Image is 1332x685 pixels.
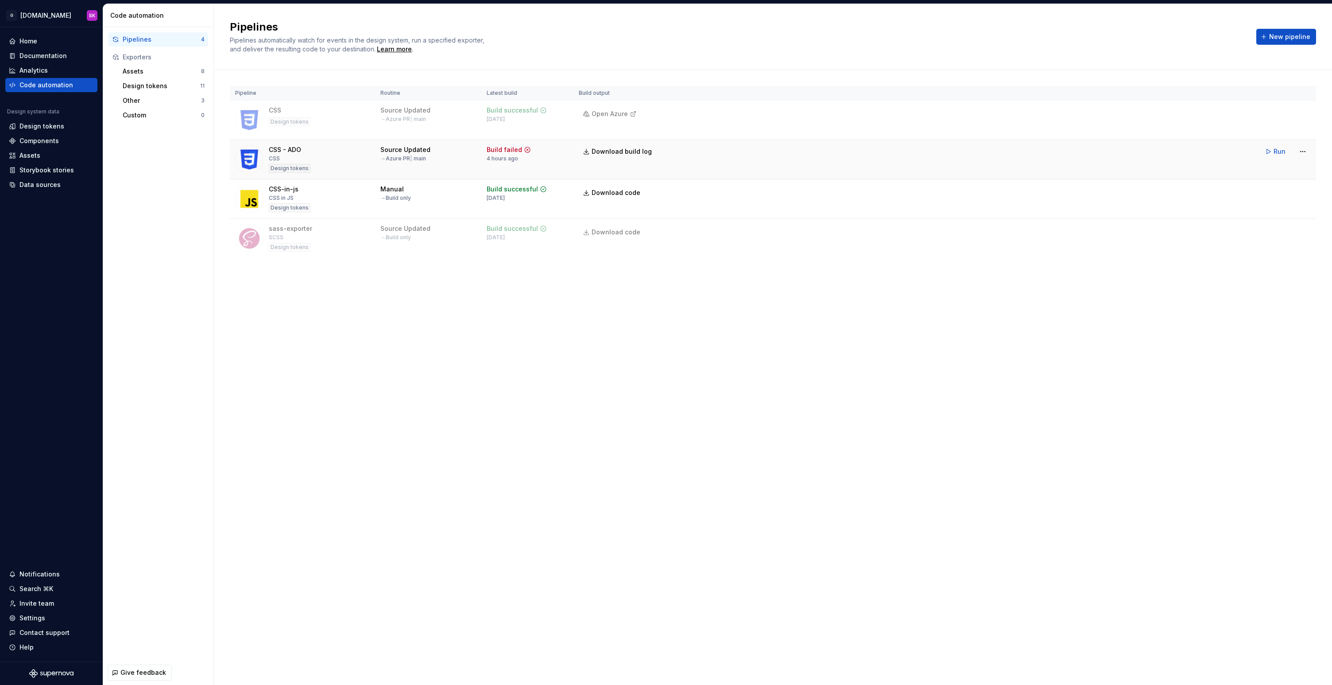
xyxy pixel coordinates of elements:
[201,112,205,119] div: 0
[579,144,658,160] button: Download build log
[19,51,67,60] div: Documentation
[201,68,205,75] div: 8
[5,163,97,177] a: Storybook stories
[487,145,522,154] div: Build failed
[123,96,201,105] div: Other
[19,122,64,131] div: Design tokens
[1274,147,1286,156] span: Run
[5,178,97,192] a: Data sources
[20,11,71,20] div: [DOMAIN_NAME]
[579,185,646,201] a: Download code
[19,166,74,175] div: Storybook stories
[119,108,208,122] button: Custom0
[410,116,412,122] span: |
[110,11,210,20] div: Code automation
[123,82,200,90] div: Design tokens
[380,116,426,123] div: → Azure PR main
[19,614,45,623] div: Settings
[269,164,310,173] div: Design tokens
[377,45,412,54] a: Learn more
[5,63,97,78] a: Analytics
[380,224,430,233] div: Source Updated
[487,195,505,202] div: [DATE]
[579,224,646,240] a: Download code
[487,155,518,162] div: 4 hours ago
[19,628,70,637] div: Contact support
[6,10,17,21] div: G
[5,134,97,148] a: Components
[119,93,208,108] a: Other3
[230,86,375,101] th: Pipeline
[1256,29,1316,45] button: New pipeline
[119,79,208,93] button: Design tokens11
[380,106,430,115] div: Source Updated
[19,584,53,593] div: Search ⌘K
[5,626,97,640] button: Contact support
[19,81,73,90] div: Code automation
[123,53,205,62] div: Exporters
[579,111,641,119] a: Open Azure
[487,234,505,241] div: [DATE]
[487,224,538,233] div: Build successful
[269,155,280,162] div: CSS
[123,67,201,76] div: Assets
[19,570,60,579] div: Notifications
[573,86,663,101] th: Build output
[200,82,205,90] div: 11
[410,155,412,162] span: |
[380,145,430,154] div: Source Updated
[5,611,97,625] a: Settings
[5,640,97,654] button: Help
[19,136,59,145] div: Components
[7,108,59,115] div: Design system data
[5,34,97,48] a: Home
[201,97,205,104] div: 3
[380,155,426,162] div: → Azure PR main
[19,151,40,160] div: Assets
[230,20,1246,34] h2: Pipelines
[592,188,640,197] span: Download code
[269,243,310,252] div: Design tokens
[1269,32,1310,41] span: New pipeline
[19,180,61,189] div: Data sources
[487,116,505,123] div: [DATE]
[269,185,298,194] div: CSS-in-js
[579,106,641,122] button: Open Azure
[2,6,101,25] button: G[DOMAIN_NAME]SK
[120,668,166,677] span: Give feedback
[269,203,310,212] div: Design tokens
[5,49,97,63] a: Documentation
[5,148,97,163] a: Assets
[5,582,97,596] button: Search ⌘K
[29,669,74,678] svg: Supernova Logo
[487,185,538,194] div: Build successful
[1261,144,1291,160] button: Run
[375,86,481,101] th: Routine
[5,119,97,133] a: Design tokens
[380,234,411,241] div: → Build only
[269,195,294,202] div: CSS in JS
[5,596,97,611] a: Invite team
[269,117,310,126] div: Design tokens
[592,109,628,118] span: Open Azure
[19,599,54,608] div: Invite team
[269,224,312,233] div: sass-exporter
[487,106,538,115] div: Build successful
[592,147,652,156] span: Download build log
[5,567,97,581] button: Notifications
[201,36,205,43] div: 4
[5,78,97,92] a: Code automation
[108,32,208,47] button: Pipelines4
[119,64,208,78] button: Assets8
[19,643,34,652] div: Help
[123,35,201,44] div: Pipelines
[19,66,48,75] div: Analytics
[269,106,281,115] div: CSS
[123,111,201,120] div: Custom
[269,234,283,241] div: SCSS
